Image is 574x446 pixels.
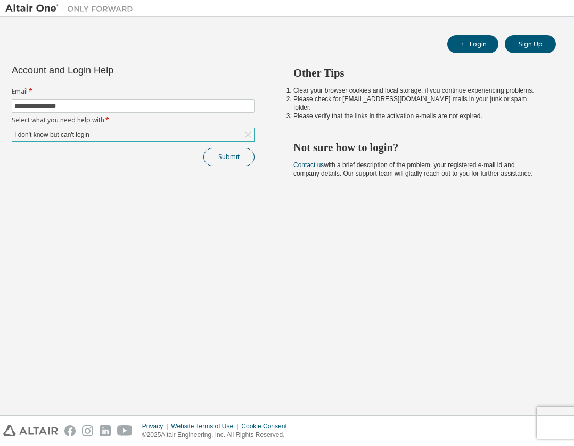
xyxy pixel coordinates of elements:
[13,129,91,141] div: I don't know but can't login
[293,161,324,169] a: Contact us
[12,128,254,141] div: I don't know but can't login
[293,95,537,112] li: Please check for [EMAIL_ADDRESS][DOMAIN_NAME] mails in your junk or spam folder.
[142,431,293,440] p: © 2025 Altair Engineering, Inc. All Rights Reserved.
[447,35,498,53] button: Login
[12,66,206,75] div: Account and Login Help
[293,66,537,80] h2: Other Tips
[3,425,58,436] img: altair_logo.svg
[5,3,138,14] img: Altair One
[171,422,241,431] div: Website Terms of Use
[241,422,293,431] div: Cookie Consent
[142,422,171,431] div: Privacy
[505,35,556,53] button: Sign Up
[293,161,533,177] span: with a brief description of the problem, your registered e-mail id and company details. Our suppo...
[100,425,111,436] img: linkedin.svg
[12,116,255,125] label: Select what you need help with
[293,112,537,120] li: Please verify that the links in the activation e-mails are not expired.
[293,141,537,154] h2: Not sure how to login?
[82,425,93,436] img: instagram.svg
[293,86,537,95] li: Clear your browser cookies and local storage, if you continue experiencing problems.
[64,425,76,436] img: facebook.svg
[12,87,255,96] label: Email
[117,425,133,436] img: youtube.svg
[203,148,255,166] button: Submit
